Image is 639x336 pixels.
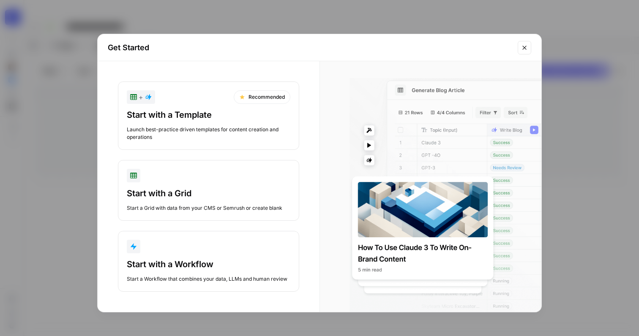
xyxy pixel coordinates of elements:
[127,204,290,212] div: Start a Grid with data from your CMS or Semrush or create blank
[127,126,290,141] div: Launch best-practice driven templates for content creation and operations
[118,81,299,150] button: +RecommendedStart with a TemplateLaunch best-practice driven templates for content creation and o...
[127,109,290,121] div: Start with a Template
[518,41,531,54] button: Close modal
[118,231,299,292] button: Start with a WorkflowStart a Workflow that combines your data, LLMs and human review
[118,160,299,221] button: Start with a GridStart a Grid with data from your CMS or Semrush or create blank
[127,187,290,199] div: Start with a Grid
[127,258,290,270] div: Start with a Workflow
[130,92,152,102] div: +
[127,275,290,283] div: Start a Workflow that combines your data, LLMs and human review
[108,42,513,54] h2: Get Started
[234,90,290,104] div: Recommended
